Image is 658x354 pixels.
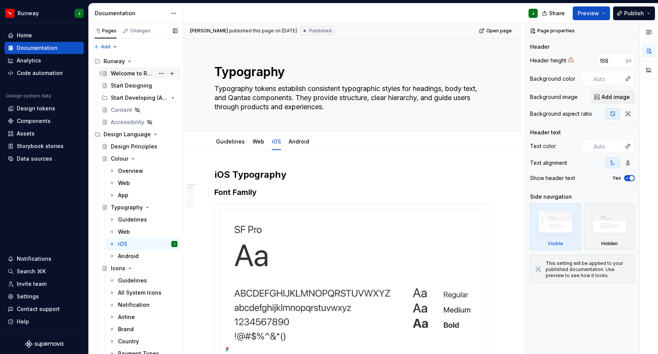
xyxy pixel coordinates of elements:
[5,102,84,115] a: Design tokens
[111,106,132,114] div: Content
[613,6,655,20] button: Publish
[106,238,180,250] a: iOSJ
[99,201,180,214] a: Typography
[530,75,575,83] div: Background color
[214,169,491,181] h2: iOS Typography
[91,128,180,140] div: Design Language
[5,128,84,140] a: Assets
[118,289,161,297] div: All System Icons
[530,159,567,167] div: Text alignment
[5,316,84,328] button: Help
[111,70,155,77] div: Welcome to Runway
[99,67,180,80] a: Welcome to Runway
[546,260,630,279] div: This setting will be applied to your published documentation. Use preview to see how it looks.
[94,28,117,34] div: Pages
[626,57,632,64] p: px
[591,72,621,86] input: Auto
[309,28,332,34] span: Published
[95,10,167,17] div: Documentation
[17,32,32,39] div: Home
[118,228,130,236] div: Web
[6,93,51,99] div: Design system data
[17,293,39,300] div: Settings
[578,10,599,17] span: Preview
[213,83,489,113] textarea: Typography tokens establish consistent typographic styles for headings, body text, and Qantas com...
[17,255,51,263] div: Notifications
[17,155,52,163] div: Data sources
[18,10,39,17] div: Runway
[118,301,150,309] div: Notification
[17,69,63,77] div: Code automation
[17,305,60,313] div: Contact support
[249,133,267,149] div: Web
[111,265,125,272] div: Icons
[118,240,127,248] div: iOS
[216,138,245,145] a: Guidelines
[5,29,84,41] a: Home
[591,90,635,104] button: Add image
[530,110,592,118] div: Background aspect ratio
[106,165,180,177] a: Overview
[597,54,626,67] input: Auto
[106,250,180,262] a: Android
[5,140,84,152] a: Storybook stories
[486,28,512,34] span: Open page
[106,177,180,189] a: Web
[118,252,139,260] div: Android
[5,42,84,54] a: Documentation
[530,43,549,51] div: Header
[106,323,180,335] a: Brand
[106,335,180,348] a: Country
[17,268,46,275] div: Search ⌘K
[99,80,180,92] a: Start Designing
[111,94,168,102] div: Start Developing (AEM)
[111,204,143,211] div: Typography
[91,41,120,52] button: Add
[25,340,63,348] a: Supernova Logo
[5,9,14,18] img: 6b187050-a3ed-48aa-8485-808e17fcee26.png
[229,28,297,34] div: published this page on [DATE]
[118,167,143,175] div: Overview
[477,26,515,36] a: Open page
[624,10,644,17] span: Publish
[106,214,180,226] a: Guidelines
[2,5,87,21] button: RunwayJ
[5,54,84,67] a: Analytics
[106,226,180,238] a: Web
[174,240,175,248] div: J
[548,241,563,247] div: Visible
[17,130,35,137] div: Assets
[190,28,228,34] span: [PERSON_NAME]
[106,189,180,201] a: App
[5,153,84,165] a: Data sources
[602,93,630,101] span: Add image
[91,55,180,67] div: Runway
[17,142,64,150] div: Storybook stories
[99,153,180,165] a: Colour
[530,57,566,64] div: Header height
[591,139,621,153] input: Auto
[99,104,180,116] a: Content
[289,138,309,145] a: Android
[584,204,635,250] div: Hidden
[111,155,128,163] div: Colour
[5,278,84,290] a: Invite team
[530,129,561,136] div: Header text
[106,299,180,311] a: Notification
[530,142,556,150] div: Text color
[538,6,570,20] button: Share
[214,187,491,198] h3: Font Family
[106,274,180,287] a: Guidelines
[5,265,84,277] button: Search ⌘K
[118,338,139,345] div: Country
[5,290,84,303] a: Settings
[530,174,575,182] div: Show header text
[252,138,264,145] a: Web
[286,133,312,149] div: Android
[17,318,29,325] div: Help
[78,10,80,16] div: J
[573,6,610,20] button: Preview
[17,280,46,288] div: Invite team
[111,82,152,89] div: Start Designing
[530,93,578,101] div: Background image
